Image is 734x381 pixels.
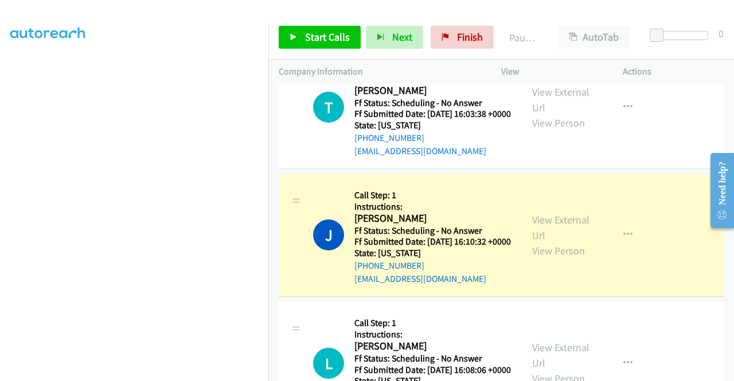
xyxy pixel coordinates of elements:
[559,26,630,49] button: AutoTab
[354,248,511,259] h5: State: [US_STATE]
[366,26,423,49] button: Next
[532,213,589,242] a: View External Url
[313,219,344,250] h1: J
[354,120,511,131] h5: State: [US_STATE]
[279,26,361,49] a: Start Calls
[354,108,511,120] h5: Ff Submitted Date: [DATE] 16:03:38 +0000
[354,84,507,97] h2: [PERSON_NAME]
[509,30,538,45] p: Paused
[532,341,589,370] a: View External Url
[354,225,511,237] h5: Ff Status: Scheduling - No Answer
[313,348,344,379] div: The call is yet to be attempted
[354,146,486,156] a: [EMAIL_ADDRESS][DOMAIN_NAME]
[313,92,344,123] div: The call is yet to be attempted
[354,317,511,329] h5: Call Step: 1
[457,30,483,44] span: Finish
[279,65,481,78] p: Company Information
[623,65,724,78] p: Actions
[354,201,511,213] h5: Instructions:
[354,273,486,284] a: [EMAIL_ADDRESS][DOMAIN_NAME]
[655,31,708,40] div: Delay between calls (in seconds)
[354,353,511,364] h5: Ff Status: Scheduling - No Answer
[354,236,511,248] h5: Ff Submitted Date: [DATE] 16:10:32 +0000
[431,26,494,49] a: Finish
[532,85,589,114] a: View External Url
[701,145,734,236] iframe: Resource Center
[719,26,724,41] div: 0
[354,190,511,201] h5: Call Step: 1
[392,30,412,44] span: Next
[354,260,424,271] a: [PHONE_NUMBER]
[501,65,602,78] p: View
[354,364,511,376] h5: Ff Submitted Date: [DATE] 16:08:06 +0000
[354,132,424,143] a: [PHONE_NUMBER]
[313,92,344,123] h1: T
[532,244,585,257] a: View Person
[354,212,507,225] h2: [PERSON_NAME]
[532,116,585,129] a: View Person
[354,97,511,109] h5: Ff Status: Scheduling - No Answer
[305,30,350,44] span: Start Calls
[354,329,511,340] h5: Instructions:
[313,348,344,379] h1: L
[354,340,507,353] h2: [PERSON_NAME]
